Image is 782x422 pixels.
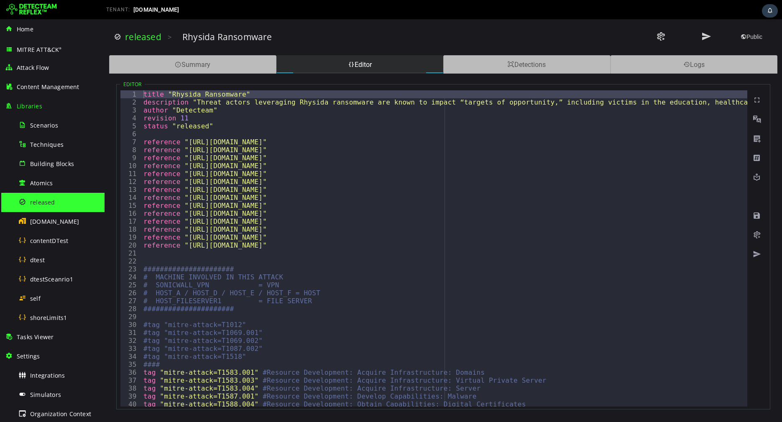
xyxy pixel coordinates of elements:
div: 11 [16,151,37,159]
div: 9 [16,135,37,143]
div: 38 [16,365,37,373]
div: 31 [16,309,37,317]
div: Summary [5,36,172,54]
span: Scenarios [30,121,58,129]
div: 12 [16,159,37,166]
div: 40 [16,381,37,389]
div: 20 [16,222,37,230]
span: shoreLimits1 [30,314,67,322]
div: 37 [16,357,37,365]
legend: Editor [15,61,40,69]
span: Content Management [17,83,79,91]
button: Public [626,13,668,23]
span: Organization Context [30,410,91,418]
span: Building Blocks [30,160,74,168]
div: 18 [16,206,37,214]
div: 28 [16,286,37,294]
div: Editor [172,36,339,54]
span: > [63,13,67,23]
div: Logs [506,36,673,54]
span: released [30,198,55,206]
span: TENANT: [106,7,130,13]
div: 32 [16,317,37,325]
span: self [30,294,41,302]
div: 30 [16,302,37,309]
div: 24 [16,254,37,262]
div: 15 [16,182,37,190]
div: 23 [16,246,37,254]
span: Attack Flow [17,64,49,72]
span: Public [636,14,658,21]
div: 19 [16,214,37,222]
div: 13 [16,166,37,174]
img: Detecteam logo [6,3,57,16]
span: Integrations [30,371,65,379]
span: Simulators [30,391,61,399]
div: 5 [16,103,37,111]
div: Detections [339,36,506,54]
span: dtestSceanrio1 [30,275,73,283]
div: 1 [16,71,37,79]
span: Settings [17,352,40,360]
div: 4 [16,95,37,103]
div: 21 [16,230,37,238]
div: 2 [16,79,37,87]
div: 7 [16,119,37,127]
div: 26 [16,270,37,278]
span: Tasks Viewer [17,333,54,341]
sup: ® [59,46,61,50]
div: 35 [16,341,37,349]
div: 34 [16,333,37,341]
div: 29 [16,294,37,302]
div: 8 [16,127,37,135]
span: Atomics [30,179,53,187]
div: 33 [16,325,37,333]
span: [DOMAIN_NAME] [30,217,79,225]
div: 22 [16,238,37,246]
div: 16 [16,190,37,198]
span: Libraries [17,102,42,110]
div: 6 [16,111,37,119]
div: Task Notifications [762,4,778,18]
div: 17 [16,198,37,206]
div: 14 [16,174,37,182]
div: 25 [16,262,37,270]
div: 3 [16,87,37,95]
span: [DOMAIN_NAME] [133,6,179,13]
span: Techniques [30,141,64,148]
span: MITRE ATT&CK [17,46,62,54]
h3: Rhysida Ransomware [78,12,168,23]
span: Home [17,25,33,33]
a: released [20,12,57,23]
span: contentDTest [30,237,68,245]
span: dtest [30,256,45,264]
div: 27 [16,278,37,286]
div: 10 [16,143,37,151]
div: 39 [16,373,37,381]
div: 36 [16,349,37,357]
